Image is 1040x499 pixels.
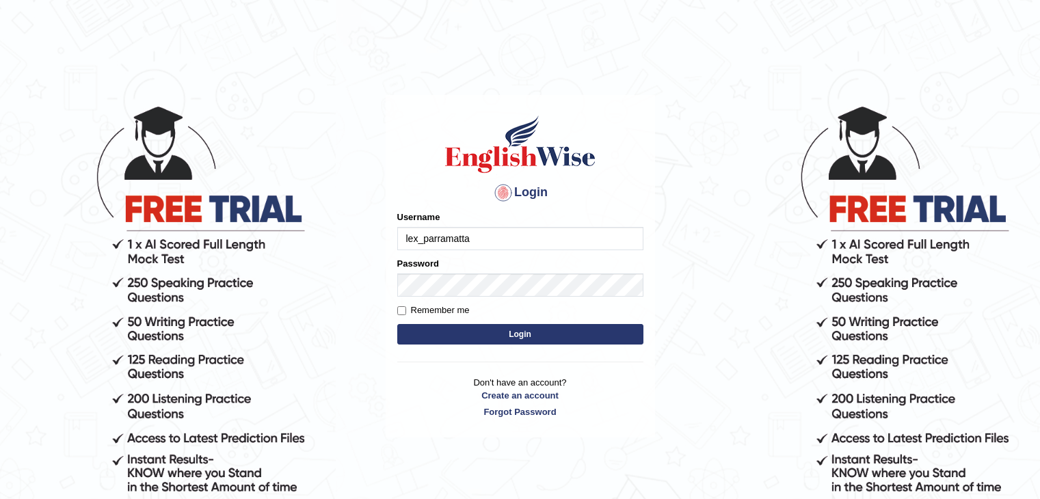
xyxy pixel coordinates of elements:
label: Username [397,211,440,224]
label: Remember me [397,304,470,317]
label: Password [397,257,439,270]
a: Create an account [397,389,643,402]
input: Remember me [397,306,406,315]
button: Login [397,324,643,345]
h4: Login [397,182,643,204]
a: Forgot Password [397,405,643,418]
p: Don't have an account? [397,376,643,418]
img: Logo of English Wise sign in for intelligent practice with AI [442,113,598,175]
